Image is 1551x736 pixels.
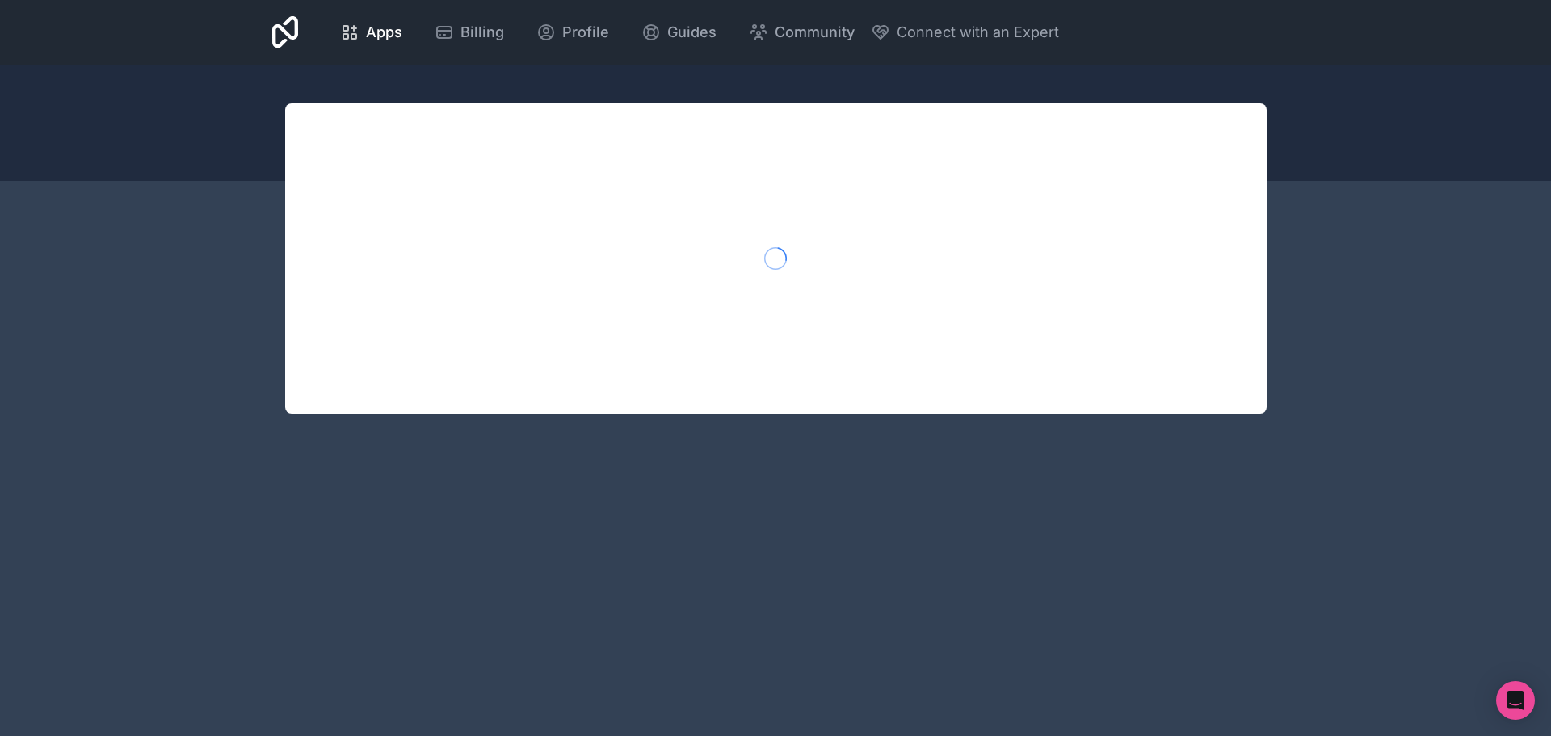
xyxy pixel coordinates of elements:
span: Profile [562,21,609,44]
span: Billing [460,21,504,44]
span: Connect with an Expert [897,21,1059,44]
div: Open Intercom Messenger [1496,681,1535,720]
button: Connect with an Expert [871,21,1059,44]
a: Apps [327,15,415,50]
span: Guides [667,21,717,44]
span: Community [775,21,855,44]
a: Profile [523,15,622,50]
span: Apps [366,21,402,44]
a: Guides [628,15,729,50]
a: Community [736,15,868,50]
a: Billing [422,15,517,50]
